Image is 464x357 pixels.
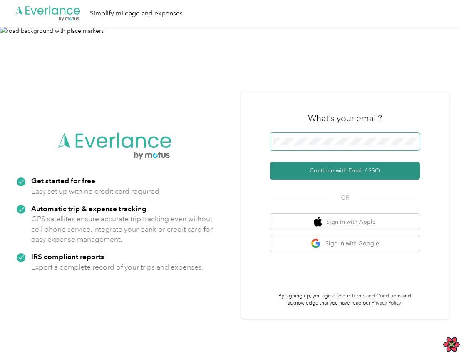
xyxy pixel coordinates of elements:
p: By signing up, you agree to our and acknowledge that you have read our . [270,292,420,307]
strong: Automatic trip & expense tracking [31,204,146,213]
p: Export a complete record of your trips and expenses. [31,262,203,272]
img: apple logo [314,217,322,227]
a: Terms and Conditions [351,293,401,299]
strong: IRS compliant reports [31,252,104,261]
button: google logoSign in with Google [270,235,420,252]
p: GPS satellites ensure accurate trip tracking even without cell phone service. Integrate your bank... [31,214,213,245]
p: Easy set up with no credit card required [31,186,159,197]
h3: What's your email? [308,112,382,124]
button: Continue with Email / SSO [270,162,420,180]
span: OR [330,193,360,202]
button: apple logoSign in with Apple [270,214,420,230]
a: Privacy Policy [372,300,401,306]
button: Open React Query Devtools [443,336,460,353]
img: google logo [311,238,321,249]
div: Simplify mileage and expenses [90,8,183,19]
strong: Get started for free [31,176,95,185]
